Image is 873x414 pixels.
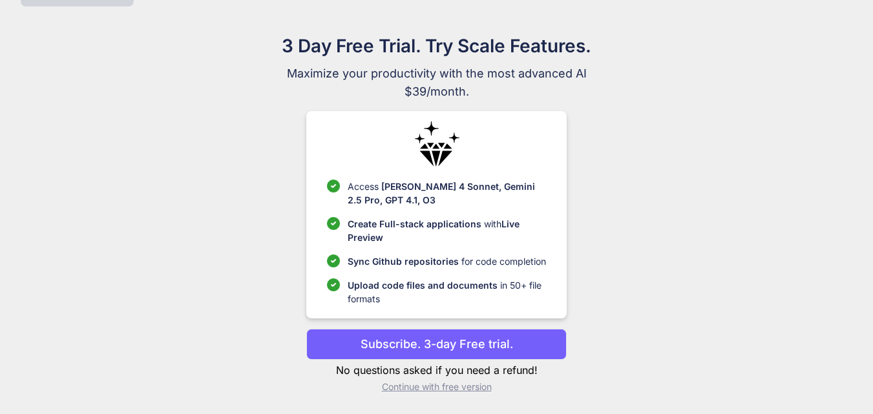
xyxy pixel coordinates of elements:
[306,329,567,360] button: Subscribe. 3-day Free trial.
[348,278,546,305] p: in 50+ file formats
[348,254,546,268] p: for code completion
[306,362,567,378] p: No questions asked if you need a refund!
[327,180,340,192] img: checklist
[348,181,535,205] span: [PERSON_NAME] 4 Sonnet, Gemini 2.5 Pro, GPT 4.1, O3
[327,278,340,291] img: checklist
[327,217,340,230] img: checklist
[348,180,546,207] p: Access
[361,335,513,353] p: Subscribe. 3-day Free trial.
[348,217,546,244] p: with
[348,256,459,267] span: Sync Github repositories
[220,83,654,101] span: $39/month.
[327,254,340,267] img: checklist
[348,280,498,291] span: Upload code files and documents
[348,218,484,229] span: Create Full-stack applications
[220,65,654,83] span: Maximize your productivity with the most advanced AI
[306,380,567,393] p: Continue with free version
[220,32,654,59] h1: 3 Day Free Trial. Try Scale Features.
